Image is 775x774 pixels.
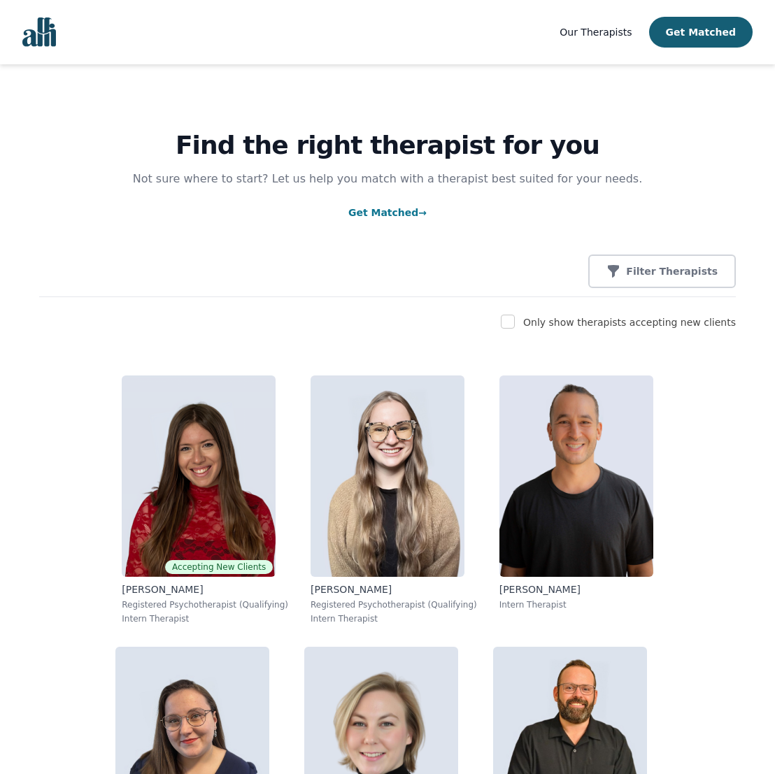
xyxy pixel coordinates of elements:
p: Intern Therapist [311,613,477,624]
img: Faith_Woodley [311,375,464,577]
a: Get Matched [348,207,427,218]
p: Registered Psychotherapist (Qualifying) [311,599,477,610]
p: [PERSON_NAME] [311,582,477,596]
span: Accepting New Clients [165,560,273,574]
img: alli logo [22,17,56,47]
label: Only show therapists accepting new clients [523,317,736,328]
span: Our Therapists [560,27,632,38]
p: Not sure where to start? Let us help you match with a therapist best suited for your needs. [119,171,656,187]
img: Kavon_Banejad [499,375,653,577]
p: Intern Therapist [499,599,653,610]
button: Filter Therapists [588,255,736,288]
p: [PERSON_NAME] [122,582,288,596]
img: Alisha_Levine [122,375,276,577]
a: Faith_Woodley[PERSON_NAME]Registered Psychotherapist (Qualifying)Intern Therapist [299,364,488,636]
p: Filter Therapists [626,264,718,278]
a: Our Therapists [560,24,632,41]
p: Intern Therapist [122,613,288,624]
p: [PERSON_NAME] [499,582,653,596]
span: → [418,207,427,218]
h1: Find the right therapist for you [39,131,736,159]
a: Kavon_Banejad[PERSON_NAME]Intern Therapist [488,364,664,636]
p: Registered Psychotherapist (Qualifying) [122,599,288,610]
a: Alisha_LevineAccepting New Clients[PERSON_NAME]Registered Psychotherapist (Qualifying)Intern Ther... [111,364,299,636]
button: Get Matched [649,17,753,48]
